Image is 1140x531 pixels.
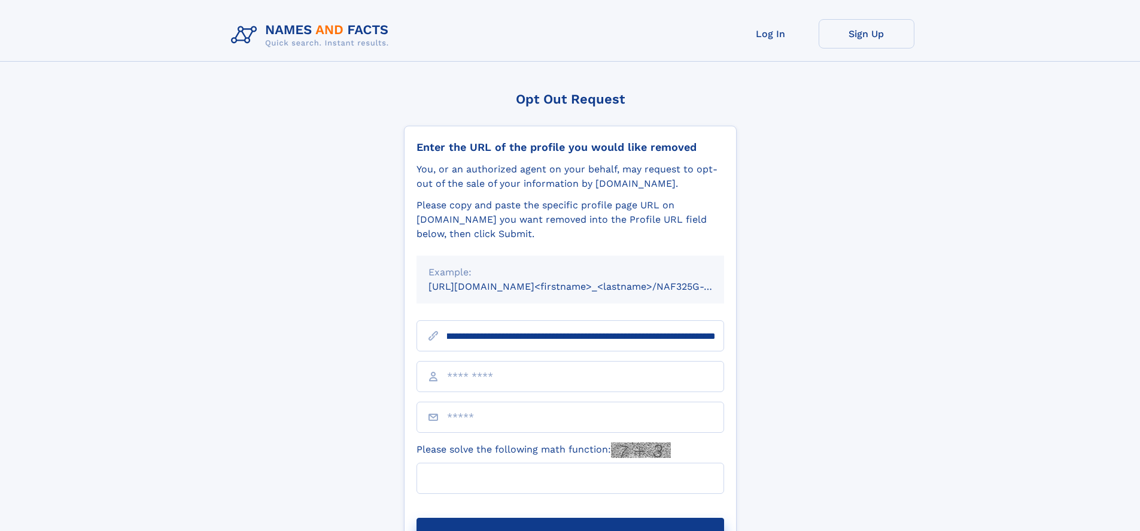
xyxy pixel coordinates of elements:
[417,198,724,241] div: Please copy and paste the specific profile page URL on [DOMAIN_NAME] you want removed into the Pr...
[417,141,724,154] div: Enter the URL of the profile you would like removed
[428,265,712,280] div: Example:
[723,19,819,48] a: Log In
[226,19,399,51] img: Logo Names and Facts
[428,281,747,292] small: [URL][DOMAIN_NAME]<firstname>_<lastname>/NAF325G-xxxxxxxx
[417,162,724,191] div: You, or an authorized agent on your behalf, may request to opt-out of the sale of your informatio...
[417,442,671,458] label: Please solve the following math function:
[819,19,914,48] a: Sign Up
[404,92,737,107] div: Opt Out Request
